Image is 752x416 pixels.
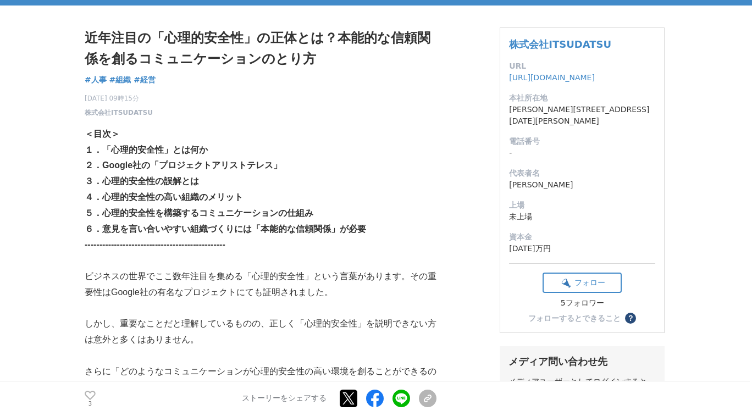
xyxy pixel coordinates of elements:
strong: １．「心理的安全性」とは何か [85,145,208,154]
a: 株式会社ITSUDATSU [85,108,153,118]
p: ストーリーをシェアする [242,394,327,404]
span: ？ [627,314,634,322]
span: [DATE] 09時15分 [85,93,153,103]
dd: [PERSON_NAME] [509,179,655,191]
span: #経営 [134,75,156,85]
span: #組織 [109,75,131,85]
dt: URL [509,60,655,72]
a: #経営 [134,74,156,86]
span: #人事 [85,75,107,85]
button: フォロー [543,273,622,293]
strong: ------------------------------------------------ [85,240,225,249]
strong: ３．心理的安全性の誤解とは [85,176,199,186]
strong: ＜目次＞ [85,129,120,138]
p: 3 [85,401,96,407]
dt: 上場 [509,199,655,211]
strong: ２．Google社の「プロジェクトアリストテレス」 [85,160,282,170]
p: さらに「どのようなコミュニケーションが心理的安全性の高い環境を創ることができるのか分からない」という管理職の方も多いのではないでしょうか。 [85,364,436,396]
a: #人事 [85,74,107,86]
p: しかし、重要なことだと理解しているものの、正しく「心理的安全性」を説明できない方は意外と多くはありません。 [85,316,436,348]
p: ビジネスの世界でここ数年注目を集める「心理的安全性」という言葉があります。その重要性はGoogle社の有名なプロジェクトにても証明されました。 [85,269,436,301]
dd: - [509,147,655,159]
strong: ６．意見を言い合いやすい組織づくりには「本能的な信頼関係」が必要 [85,224,366,234]
dt: 資本金 [509,231,655,243]
dt: 代表者名 [509,168,655,179]
button: ？ [625,313,636,324]
h1: 近年注目の「心理的安全性」の正体とは？本能的な信頼関係を創るコミュニケーションのとり方 [85,27,436,70]
div: メディア問い合わせ先 [508,355,656,368]
dt: 電話番号 [509,136,655,147]
strong: ５．心理的安全性を構築するコミュニケーションの仕組み [85,208,313,218]
div: フォローするとできること [528,314,621,322]
div: 5フォロワー [543,298,622,308]
dt: 本社所在地 [509,92,655,104]
dd: [DATE]万円 [509,243,655,254]
div: メディアユーザーとしてログインすると、担当者の連絡先を閲覧できます。 [508,377,656,397]
dd: 未上場 [509,211,655,223]
strong: ４．心理的安全性の高い組織のメリット [85,192,243,202]
dd: [PERSON_NAME][STREET_ADDRESS][DATE][PERSON_NAME] [509,104,655,127]
a: 株式会社ITSUDATSU [509,38,611,50]
a: [URL][DOMAIN_NAME] [509,73,595,82]
a: #組織 [109,74,131,86]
